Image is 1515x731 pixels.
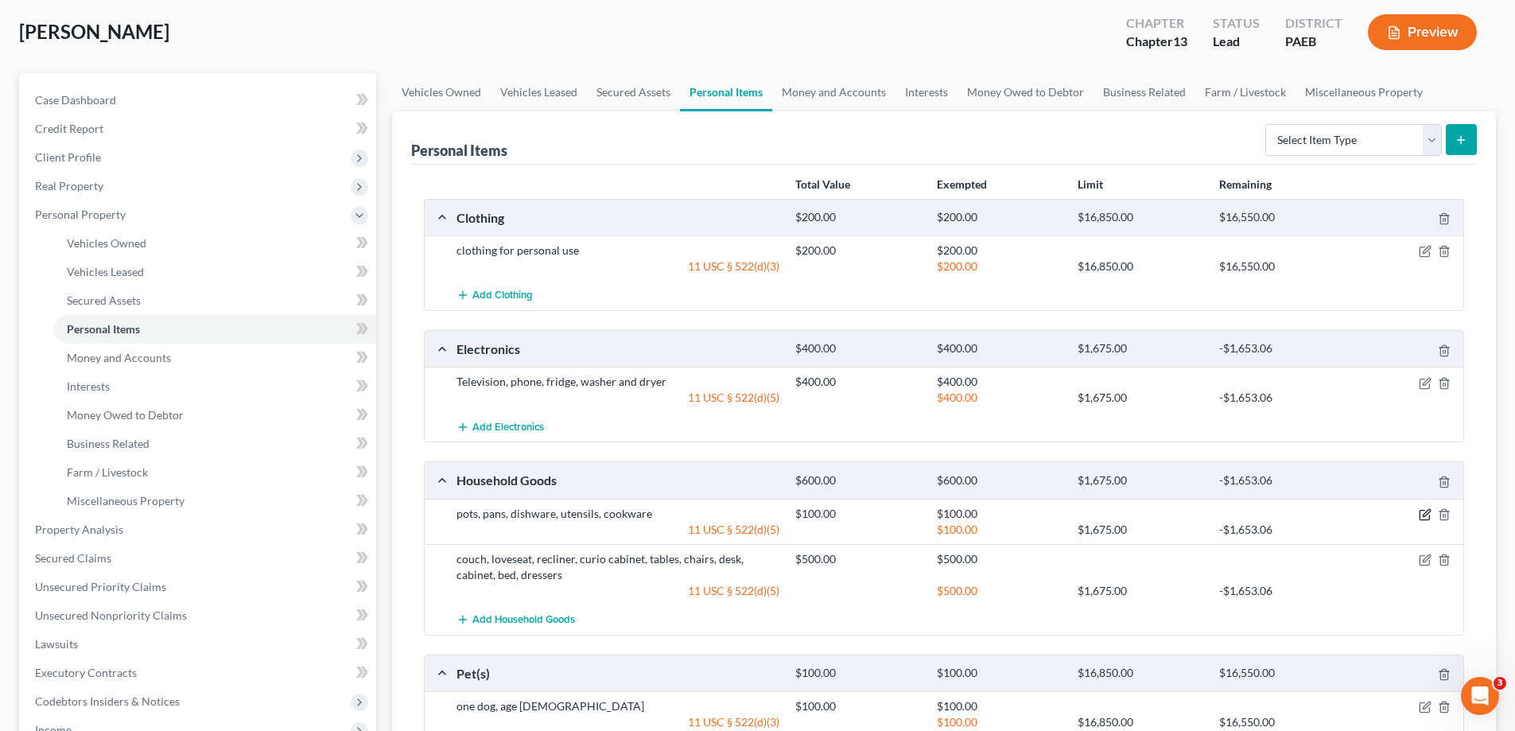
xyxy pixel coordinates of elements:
[54,315,376,344] a: Personal Items
[787,243,928,259] div: $200.00
[1211,714,1352,730] div: $16,550.00
[67,265,144,278] span: Vehicles Leased
[54,458,376,487] a: Farm / Livestock
[449,551,787,583] div: couch, loveseat, recliner, curio cabinet, tables, chairs, desk, cabinet, bed, dressers
[787,506,928,522] div: $100.00
[449,583,787,599] div: 11 USC § 522(d)(5)
[449,522,787,538] div: 11 USC § 522(d)(5)
[1195,73,1296,111] a: Farm / Livestock
[67,294,141,307] span: Secured Assets
[22,573,376,601] a: Unsecured Priority Claims
[449,209,787,226] div: Clothing
[35,694,180,708] span: Codebtors Insiders & Notices
[929,666,1070,681] div: $100.00
[449,506,787,522] div: pots, pans, dishware, utensils, cookware
[67,379,110,393] span: Interests
[1126,14,1187,33] div: Chapter
[472,290,533,302] span: Add Clothing
[1078,177,1103,191] strong: Limit
[1368,14,1477,50] button: Preview
[787,341,928,356] div: $400.00
[929,698,1070,714] div: $100.00
[1070,210,1210,225] div: $16,850.00
[1094,73,1195,111] a: Business Related
[1211,583,1352,599] div: -$1,653.06
[67,351,171,364] span: Money and Accounts
[929,374,1070,390] div: $400.00
[54,286,376,315] a: Secured Assets
[54,229,376,258] a: Vehicles Owned
[1211,259,1352,274] div: $16,550.00
[449,714,787,730] div: 11 USC § 522(d)(3)
[67,408,184,422] span: Money Owed to Debtor
[54,430,376,458] a: Business Related
[35,637,78,651] span: Lawsuits
[1213,14,1260,33] div: Status
[35,580,166,593] span: Unsecured Priority Claims
[22,659,376,687] a: Executory Contracts
[67,465,148,479] span: Farm / Livestock
[35,179,103,192] span: Real Property
[472,613,575,626] span: Add Household Goods
[67,437,150,450] span: Business Related
[19,20,169,43] span: [PERSON_NAME]
[1211,666,1352,681] div: $16,550.00
[1211,473,1352,488] div: -$1,653.06
[1211,390,1352,406] div: -$1,653.06
[1296,73,1432,111] a: Miscellaneous Property
[929,243,1070,259] div: $200.00
[1211,210,1352,225] div: $16,550.00
[680,73,772,111] a: Personal Items
[795,177,850,191] strong: Total Value
[449,243,787,259] div: clothing for personal use
[787,473,928,488] div: $600.00
[787,666,928,681] div: $100.00
[1219,177,1272,191] strong: Remaining
[35,208,126,221] span: Personal Property
[35,551,111,565] span: Secured Claims
[1211,522,1352,538] div: -$1,653.06
[1070,583,1210,599] div: $1,675.00
[35,523,123,536] span: Property Analysis
[449,390,787,406] div: 11 USC § 522(d)(5)
[472,421,544,434] span: Add Electronics
[67,322,140,336] span: Personal Items
[411,141,507,160] div: Personal Items
[35,122,103,135] span: Credit Report
[449,698,787,714] div: one dog, age [DEMOGRAPHIC_DATA]
[54,487,376,515] a: Miscellaneous Property
[929,473,1070,488] div: $600.00
[54,258,376,286] a: Vehicles Leased
[1070,666,1210,681] div: $16,850.00
[929,259,1070,274] div: $200.00
[456,605,575,635] button: Add Household Goods
[929,210,1070,225] div: $200.00
[1213,33,1260,51] div: Lead
[929,390,1070,406] div: $400.00
[1173,33,1187,49] span: 13
[456,281,533,310] button: Add Clothing
[449,340,787,357] div: Electronics
[958,73,1094,111] a: Money Owed to Debtor
[1494,677,1506,690] span: 3
[787,210,928,225] div: $200.00
[449,665,787,682] div: Pet(s)
[35,93,116,107] span: Case Dashboard
[1070,522,1210,538] div: $1,675.00
[35,609,187,622] span: Unsecured Nonpriority Claims
[35,150,101,164] span: Client Profile
[1126,33,1187,51] div: Chapter
[937,177,987,191] strong: Exempted
[787,698,928,714] div: $100.00
[67,236,146,250] span: Vehicles Owned
[22,544,376,573] a: Secured Claims
[772,73,895,111] a: Money and Accounts
[392,73,491,111] a: Vehicles Owned
[929,522,1070,538] div: $100.00
[449,472,787,488] div: Household Goods
[22,86,376,115] a: Case Dashboard
[449,374,787,390] div: Television, phone, fridge, washer and dryer
[456,412,544,441] button: Add Electronics
[1070,390,1210,406] div: $1,675.00
[1070,473,1210,488] div: $1,675.00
